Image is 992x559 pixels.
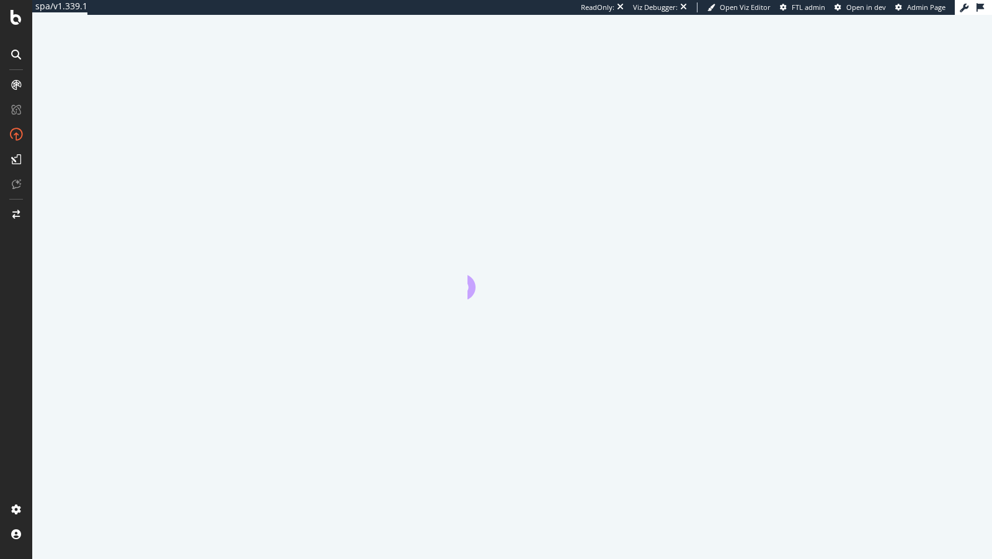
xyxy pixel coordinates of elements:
div: ReadOnly: [581,2,614,12]
a: Admin Page [895,2,945,12]
a: Open in dev [835,2,886,12]
a: Open Viz Editor [707,2,771,12]
div: Viz Debugger: [633,2,678,12]
span: Admin Page [907,2,945,12]
a: FTL admin [780,2,825,12]
span: Open in dev [846,2,886,12]
div: animation [467,255,557,299]
span: Open Viz Editor [720,2,771,12]
span: FTL admin [792,2,825,12]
